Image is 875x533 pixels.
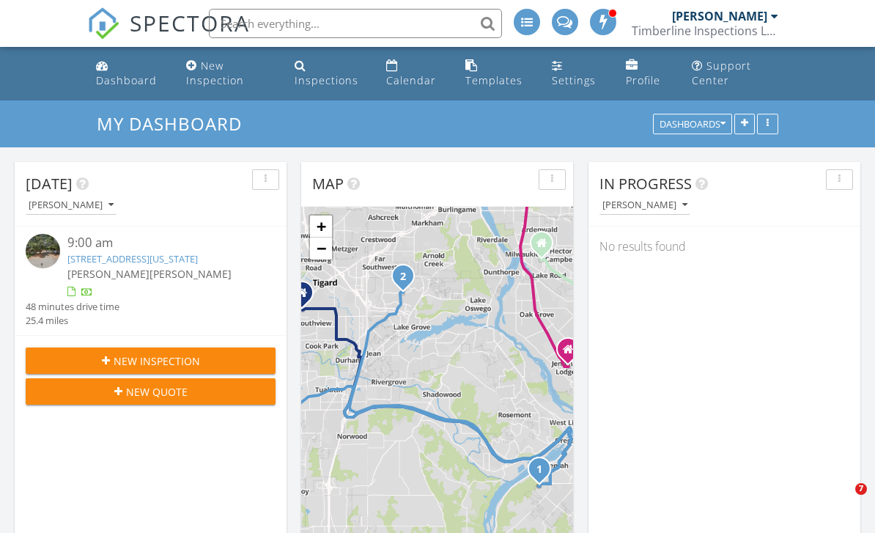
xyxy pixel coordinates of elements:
iframe: Intercom live chat [825,483,860,518]
div: Calendar [386,73,436,87]
span: In Progress [599,174,692,194]
div: 9:00 am [67,234,255,252]
button: New Quote [26,378,276,405]
a: My Dashboard [97,111,254,136]
div: Settings [552,73,596,87]
button: [PERSON_NAME] [26,196,117,216]
a: Zoom out [310,238,332,260]
a: [STREET_ADDRESS][US_STATE] [67,252,198,265]
span: [DATE] [26,174,73,194]
span: New Quote [126,384,188,400]
span: Map [312,174,344,194]
img: streetview [26,234,60,268]
div: 18101 SE Addie St, Milwaukie Or 97267 [568,349,577,358]
a: Templates [459,53,534,95]
div: [PERSON_NAME] [672,9,767,23]
span: SPECTORA [130,7,250,38]
div: Timberline Inspections LLC [632,23,778,38]
div: Dashboards [660,120,726,130]
span: [PERSON_NAME] [149,267,232,281]
span: 7 [855,483,867,495]
a: New Inspection [180,53,278,95]
div: 48 minutes drive time [26,300,119,314]
a: Inspections [289,53,369,95]
span: New Inspection [114,353,200,369]
a: Support Center [686,53,784,95]
a: Profile [620,53,675,95]
a: Calendar [380,53,448,95]
a: Zoom in [310,216,332,238]
div: Support Center [692,59,751,87]
i: 2 [400,272,406,282]
input: Search everything... [209,9,502,38]
div: 11348 SE 33rd Ave, Portland OR 97222 [542,243,550,251]
a: Dashboard [90,53,168,95]
img: The Best Home Inspection Software - Spectora [87,7,119,40]
a: SPECTORA [87,20,250,51]
div: 1224 Lafayette Ave , Oregon City , Or 97045 [539,468,548,477]
div: 25.4 miles [26,314,119,328]
span: [PERSON_NAME] [67,267,149,281]
div: No results found [588,227,860,266]
div: Dashboard [96,73,157,87]
button: [PERSON_NAME] [599,196,690,216]
div: Profile [626,73,660,87]
button: Dashboards [653,114,732,135]
div: Inspections [295,73,358,87]
div: Templates [465,73,523,87]
div: [PERSON_NAME] [602,200,687,210]
div: [PERSON_NAME] [29,200,114,210]
a: Settings [546,53,608,95]
div: 14050 SW Pacific Hwy Suite 201, Tigard OR 97224 [302,293,311,301]
div: New Inspection [186,59,244,87]
button: New Inspection [26,348,276,374]
a: 9:00 am [STREET_ADDRESS][US_STATE] [PERSON_NAME][PERSON_NAME] 48 minutes drive time 25.4 miles [26,234,276,328]
div: 4300 Botticelli, Lake Oswego, OR 97035 [403,276,412,284]
i: 1 [536,465,542,475]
